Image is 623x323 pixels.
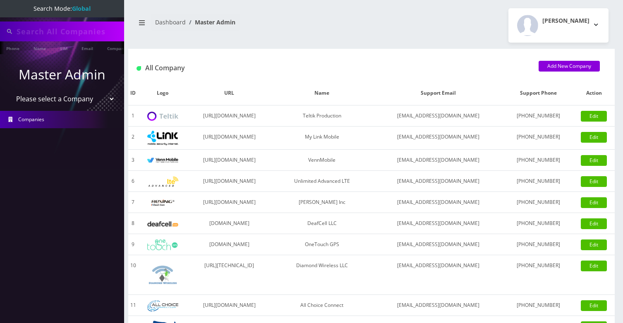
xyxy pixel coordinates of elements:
a: Phone [2,41,24,54]
td: [URL][DOMAIN_NAME] [187,127,271,150]
td: 9 [128,234,138,255]
td: 7 [128,192,138,213]
a: Edit [581,239,607,250]
td: [EMAIL_ADDRESS][DOMAIN_NAME] [373,171,504,192]
td: My Link Mobile [271,127,373,150]
td: OneTouch GPS [271,234,373,255]
td: [PHONE_NUMBER] [504,213,573,234]
a: Edit [581,218,607,229]
span: Companies [18,116,44,123]
img: DeafCell LLC [147,221,178,227]
a: Edit [581,176,607,187]
a: Edit [581,111,607,122]
li: Master Admin [186,18,235,26]
td: [EMAIL_ADDRESS][DOMAIN_NAME] [373,295,504,316]
a: Email [77,41,97,54]
td: [DOMAIN_NAME] [187,234,271,255]
th: URL [187,81,271,105]
img: Teltik Production [147,112,178,121]
img: My Link Mobile [147,131,178,145]
td: [EMAIL_ADDRESS][DOMAIN_NAME] [373,105,504,127]
a: Edit [581,197,607,208]
td: 10 [128,255,138,295]
td: [PHONE_NUMBER] [504,105,573,127]
td: VennMobile [271,150,373,171]
td: 6 [128,171,138,192]
td: [DOMAIN_NAME] [187,213,271,234]
td: [URL][DOMAIN_NAME] [187,171,271,192]
td: Diamond Wireless LLC [271,255,373,295]
td: [PHONE_NUMBER] [504,150,573,171]
td: [PERSON_NAME] Inc [271,192,373,213]
th: Logo [138,81,188,105]
img: Unlimited Advanced LTE [147,177,178,187]
td: [PHONE_NUMBER] [504,234,573,255]
td: [URL][DOMAIN_NAME] [187,295,271,316]
td: Unlimited Advanced LTE [271,171,373,192]
img: OneTouch GPS [147,239,178,250]
td: [EMAIL_ADDRESS][DOMAIN_NAME] [373,192,504,213]
img: All Choice Connect [147,300,178,311]
td: [PHONE_NUMBER] [504,295,573,316]
a: Edit [581,155,607,166]
a: Edit [581,261,607,271]
a: Dashboard [155,18,186,26]
input: Search All Companies [17,24,122,39]
td: [PHONE_NUMBER] [504,127,573,150]
td: [URL][TECHNICAL_ID] [187,255,271,295]
td: [EMAIL_ADDRESS][DOMAIN_NAME] [373,213,504,234]
img: All Company [137,66,141,71]
td: 8 [128,213,138,234]
td: [PHONE_NUMBER] [504,255,573,295]
img: VennMobile [147,158,178,163]
a: Name [29,41,50,54]
th: Support Phone [504,81,573,105]
td: 11 [128,295,138,316]
h2: [PERSON_NAME] [542,17,589,24]
td: [URL][DOMAIN_NAME] [187,105,271,127]
strong: Global [72,5,91,12]
a: SIM [56,41,72,54]
th: Name [271,81,373,105]
a: Company [103,41,131,54]
td: [URL][DOMAIN_NAME] [187,150,271,171]
td: [EMAIL_ADDRESS][DOMAIN_NAME] [373,127,504,150]
button: [PERSON_NAME] [508,8,609,43]
td: All Choice Connect [271,295,373,316]
td: Teltik Production [271,105,373,127]
td: [URL][DOMAIN_NAME] [187,192,271,213]
h1: All Company [137,64,526,72]
td: [EMAIL_ADDRESS][DOMAIN_NAME] [373,255,504,295]
td: [EMAIL_ADDRESS][DOMAIN_NAME] [373,150,504,171]
td: 3 [128,150,138,171]
img: Rexing Inc [147,199,178,207]
td: [PHONE_NUMBER] [504,171,573,192]
th: Action [573,81,615,105]
img: Diamond Wireless LLC [147,259,178,290]
span: Search Mode: [34,5,91,12]
a: Edit [581,132,607,143]
td: [PHONE_NUMBER] [504,192,573,213]
th: ID [128,81,138,105]
td: [EMAIL_ADDRESS][DOMAIN_NAME] [373,234,504,255]
td: 1 [128,105,138,127]
a: Edit [581,300,607,311]
td: DeafCell LLC [271,213,373,234]
td: 2 [128,127,138,150]
a: Add New Company [539,61,600,72]
nav: breadcrumb [134,14,365,37]
th: Support Email [373,81,504,105]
